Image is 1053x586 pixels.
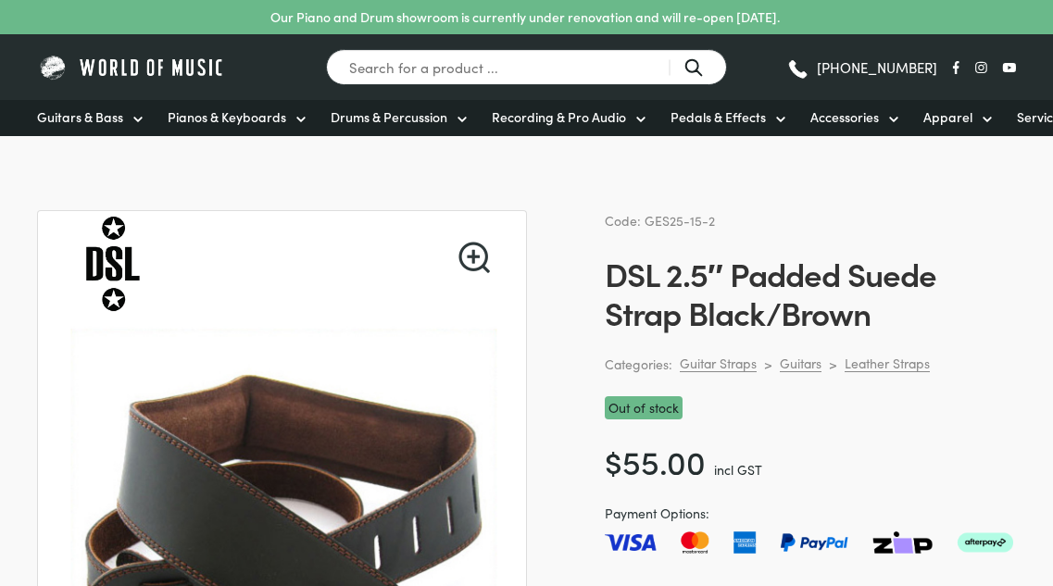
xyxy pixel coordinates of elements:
[605,396,683,419] p: Out of stock
[605,211,715,230] span: Code: GES25-15-2
[605,354,672,375] span: Categories:
[784,382,1053,586] iframe: Chat with our support team
[714,460,762,479] span: incl GST
[605,531,1013,554] img: Pay with Master card, Visa, American Express and Paypal
[492,107,626,127] span: Recording & Pro Audio
[37,107,123,127] span: Guitars & Bass
[605,503,1016,524] span: Payment Options:
[923,107,972,127] span: Apparel
[680,355,757,372] a: Guitar Straps
[786,54,937,81] a: [PHONE_NUMBER]
[37,53,227,81] img: World of Music
[605,254,1016,331] h1: DSL 2.5″ Padded Suede Strap Black/Brown
[331,107,447,127] span: Drums & Percussion
[605,438,622,483] span: $
[810,107,879,127] span: Accessories
[764,355,772,372] div: >
[270,7,780,27] p: Our Piano and Drum showroom is currently under renovation and will re-open [DATE].
[817,60,937,74] span: [PHONE_NUMBER]
[168,107,286,127] span: Pianos & Keyboards
[780,355,821,372] a: Guitars
[829,355,837,372] div: >
[671,107,766,127] span: Pedals & Effects
[458,242,490,273] a: View full-screen image gallery
[326,49,727,85] input: Search for a product ...
[845,355,930,372] a: Leather Straps
[605,438,706,483] bdi: 55.00
[60,211,166,317] img: DSL Straps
